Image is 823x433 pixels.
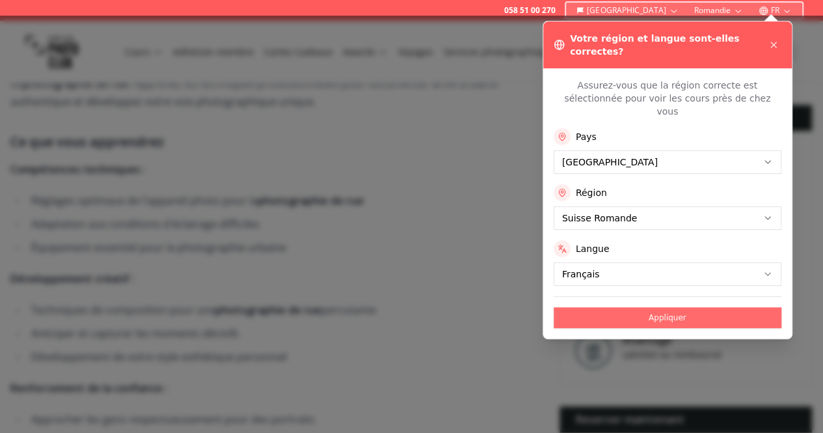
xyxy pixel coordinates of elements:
button: Appliquer [554,307,781,328]
button: [GEOGRAPHIC_DATA] [571,3,684,18]
button: Romandie [689,3,748,18]
p: Assurez-vous que la région correcte est sélectionnée pour voir les cours près de chez vous [554,79,781,118]
label: Pays [576,130,597,143]
a: 058 51 00 270 [504,5,556,16]
h3: Votre région et langue sont-elles correctes? [570,32,766,58]
label: Langue [576,242,610,255]
button: FR [753,3,797,18]
label: Région [576,186,607,199]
